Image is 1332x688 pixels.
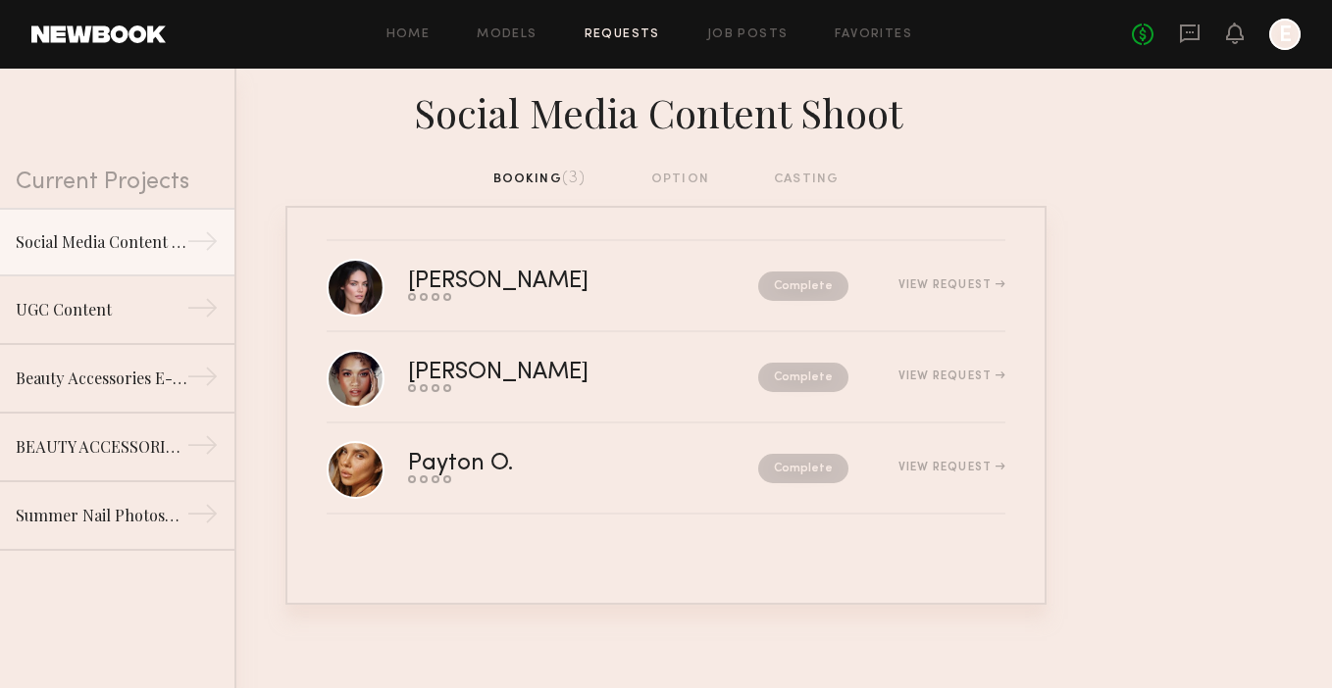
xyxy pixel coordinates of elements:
div: Social Media Content Shoot [285,84,1047,137]
div: UGC Content [16,298,186,321]
div: Summer Nail Photoshoot [16,504,186,527]
a: Favorites [835,28,912,41]
a: Requests [585,28,660,41]
a: Models [477,28,537,41]
div: View Request [898,370,1005,382]
a: E [1269,19,1301,50]
nb-request-status: Complete [758,363,848,392]
a: Job Posts [707,28,789,41]
div: → [186,361,219,400]
div: → [186,225,219,265]
div: Social Media Content Shoot [16,230,186,254]
div: → [186,498,219,537]
a: [PERSON_NAME]CompleteView Request [327,241,1005,332]
div: Beauty Accessories E-Commerce Shoot [16,367,186,390]
div: [PERSON_NAME] [408,362,674,384]
div: → [186,292,219,331]
nb-request-status: Complete [758,454,848,483]
div: Payton O. [408,453,636,475]
a: Home [386,28,431,41]
div: → [186,429,219,468]
nb-request-status: Complete [758,271,848,301]
div: View Request [898,462,1005,473]
a: Payton O.CompleteView Request [327,423,1005,515]
div: View Request [898,279,1005,291]
a: [PERSON_NAME]CompleteView Request [327,332,1005,423]
div: BEAUTY ACCESSORIES E-COMMERCE SHOOT [16,435,186,459]
div: [PERSON_NAME] [408,270,674,293]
